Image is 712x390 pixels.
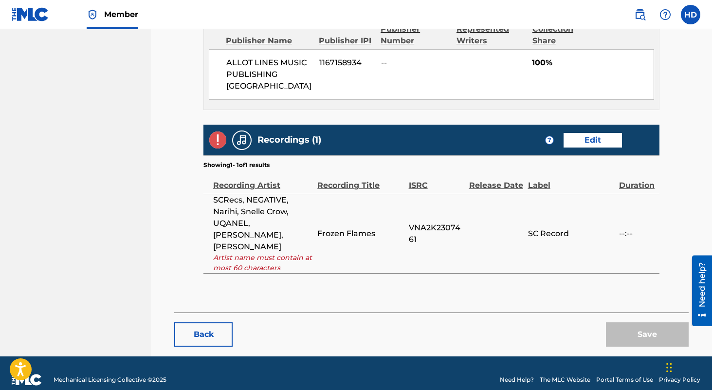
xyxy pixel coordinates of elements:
div: ISRC [409,169,464,191]
div: Recording Title [317,169,403,191]
span: SCRecs, NEGATIVE, Narihi, Snelle Crow, UQANEL, [PERSON_NAME], [PERSON_NAME] [213,194,312,253]
img: Top Rightsholder [87,9,98,20]
span: Artist name must contain at most 60 characters [213,253,312,273]
div: Recording Artist [213,169,312,191]
img: MLC Logo [12,7,49,21]
div: Collection Share [532,23,597,47]
div: Represented Writers [456,23,525,47]
div: Duration [619,169,655,191]
div: Label [528,169,614,191]
div: Publisher Name [226,35,311,47]
div: Release Date [469,169,523,191]
span: VNA2K2307461 [409,222,464,245]
span: ? [546,136,553,144]
div: User Menu [681,5,700,24]
iframe: Resource Center [685,255,712,326]
div: Publisher IPI [319,35,373,47]
a: Public Search [630,5,650,24]
div: Drag [666,353,672,382]
div: Publisher Number [381,23,449,47]
img: Recordings [236,134,248,146]
span: 100% [532,57,654,69]
a: Need Help? [500,375,534,384]
img: help [659,9,671,20]
div: Help [656,5,675,24]
span: SC Record [528,228,614,240]
a: Edit [564,133,622,148]
span: ALLOT LINES MUSIC PUBLISHING [GEOGRAPHIC_DATA] [226,57,312,92]
span: -- [381,57,449,69]
p: Showing 1 - 1 of 1 results [203,161,270,169]
a: Privacy Policy [659,375,700,384]
h5: Recordings (1) [257,134,321,146]
span: 1167158934 [319,57,374,69]
span: Frozen Flames [317,228,403,240]
iframe: Chat Widget [663,343,712,390]
span: --:-- [619,228,655,240]
img: search [634,9,646,20]
button: Back [174,322,233,347]
span: Mechanical Licensing Collective © 2025 [54,375,166,384]
img: logo [12,374,42,386]
a: Portal Terms of Use [596,375,653,384]
a: The MLC Website [540,375,590,384]
img: Invalid [209,131,226,149]
div: Need help? [11,7,24,52]
span: Member [104,9,138,20]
